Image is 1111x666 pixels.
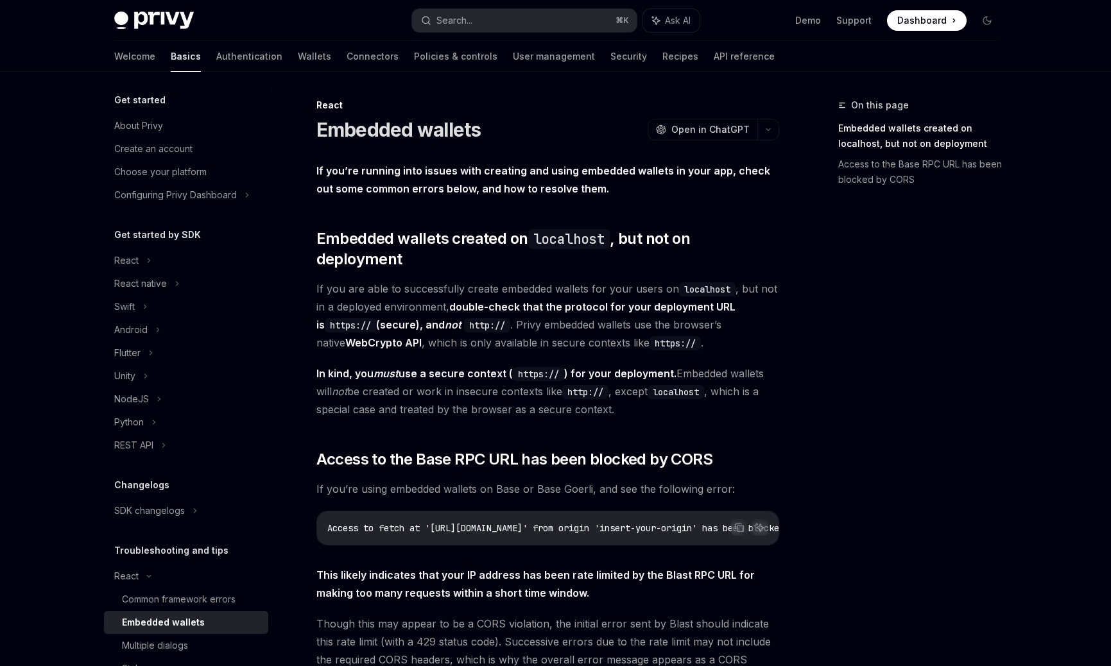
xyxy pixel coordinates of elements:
[345,336,422,350] a: WebCrypto API
[114,41,155,72] a: Welcome
[316,228,779,269] span: Embedded wallets created on , but not on deployment
[838,118,1008,154] a: Embedded wallets created on localhost, but not on deployment
[513,41,595,72] a: User management
[562,385,608,399] code: http://
[887,10,967,31] a: Dashboard
[114,414,144,430] div: Python
[122,615,205,630] div: Embedded wallets
[114,568,139,584] div: React
[114,187,237,203] div: Configuring Privy Dashboard
[104,588,268,611] a: Common framework errors
[114,92,166,108] h5: Get started
[316,118,481,141] h1: Embedded wallets
[114,503,185,518] div: SDK changelogs
[436,13,472,28] div: Search...
[114,438,153,453] div: REST API
[316,364,779,418] span: Embedded wallets will be created or work in insecure contexts like , except , which is a special ...
[316,568,755,599] strong: This likely indicates that your IP address has been rate limited by the Blast RPC URL for making ...
[838,154,1008,190] a: Access to the Base RPC URL has been blocked by CORS
[298,41,331,72] a: Wallets
[464,318,510,332] code: http://
[104,611,268,634] a: Embedded wallets
[616,15,629,26] span: ⌘ K
[648,119,757,141] button: Open in ChatGPT
[528,229,610,249] code: localhost
[513,367,564,381] code: https://
[104,634,268,657] a: Multiple dialogs
[795,14,821,27] a: Demo
[114,299,135,314] div: Swift
[114,141,193,157] div: Create an account
[332,385,347,398] em: not
[714,41,775,72] a: API reference
[104,114,268,137] a: About Privy
[897,14,947,27] span: Dashboard
[122,638,188,653] div: Multiple dialogs
[414,41,497,72] a: Policies & controls
[316,280,779,352] span: If you are able to successfully create embedded wallets for your users on , but not in a deployed...
[412,9,637,32] button: Search...⌘K
[114,12,194,30] img: dark logo
[104,160,268,184] a: Choose your platform
[104,137,268,160] a: Create an account
[662,41,698,72] a: Recipes
[316,449,712,470] span: Access to the Base RPC URL has been blocked by CORS
[610,41,647,72] a: Security
[325,318,376,332] code: https://
[316,480,779,498] span: If you’re using embedded wallets on Base or Base Goerli, and see the following error:
[114,391,149,407] div: NodeJS
[171,41,201,72] a: Basics
[836,14,872,27] a: Support
[114,477,169,493] h5: Changelogs
[122,592,236,607] div: Common framework errors
[114,345,141,361] div: Flutter
[648,385,704,399] code: localhost
[643,9,700,32] button: Ask AI
[374,367,399,380] em: must
[347,41,399,72] a: Connectors
[665,14,691,27] span: Ask AI
[851,98,909,113] span: On this page
[114,227,201,243] h5: Get started by SDK
[327,522,877,534] span: Access to fetch at '[URL][DOMAIN_NAME]' from origin 'insert-your-origin' has been blocked by CORS...
[731,519,748,536] button: Copy the contents from the code block
[114,322,148,337] div: Android
[114,276,167,291] div: React native
[752,519,768,536] button: Ask AI
[114,543,228,558] h5: Troubleshooting and tips
[114,118,163,133] div: About Privy
[679,282,736,296] code: localhost
[114,164,207,180] div: Choose your platform
[445,318,461,331] em: not
[316,99,779,112] div: React
[114,368,135,384] div: Unity
[650,336,701,350] code: https://
[114,253,139,268] div: React
[671,123,750,136] span: Open in ChatGPT
[216,41,282,72] a: Authentication
[977,10,997,31] button: Toggle dark mode
[316,164,770,195] strong: If you’re running into issues with creating and using embedded wallets in your app, check out som...
[316,300,736,331] strong: double-check that the protocol for your deployment URL is (secure), and
[316,367,676,380] strong: In kind, you use a secure context ( ) for your deployment.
